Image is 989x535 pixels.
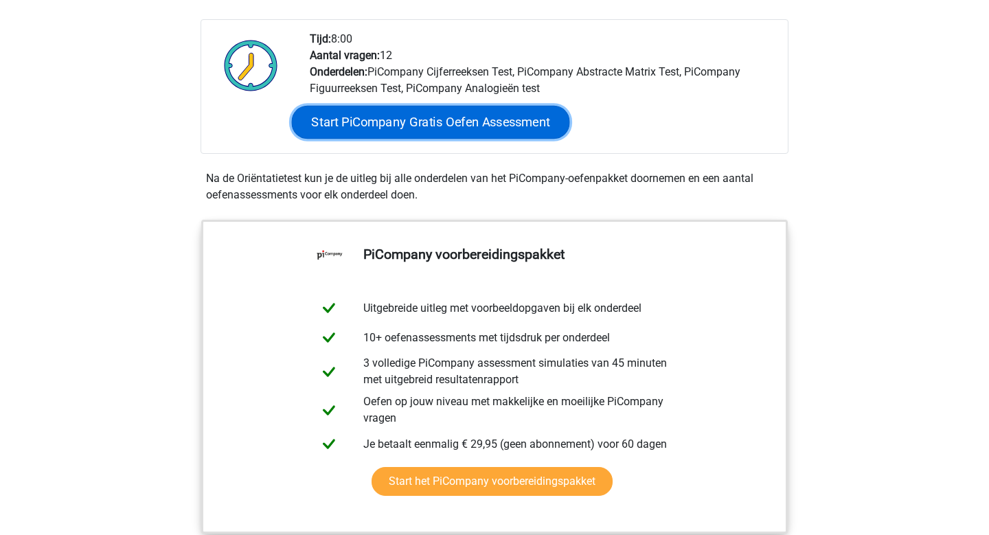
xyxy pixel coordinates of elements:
[310,49,380,62] b: Aantal vragen:
[201,170,788,203] div: Na de Oriëntatietest kun je de uitleg bij alle onderdelen van het PiCompany-oefenpakket doornemen...
[292,106,570,139] a: Start PiCompany Gratis Oefen Assessment
[372,467,613,496] a: Start het PiCompany voorbereidingspakket
[310,32,331,45] b: Tijd:
[299,31,787,153] div: 8:00 12 PiCompany Cijferreeksen Test, PiCompany Abstracte Matrix Test, PiCompany Figuurreeksen Te...
[310,65,367,78] b: Onderdelen:
[216,31,286,100] img: Klok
